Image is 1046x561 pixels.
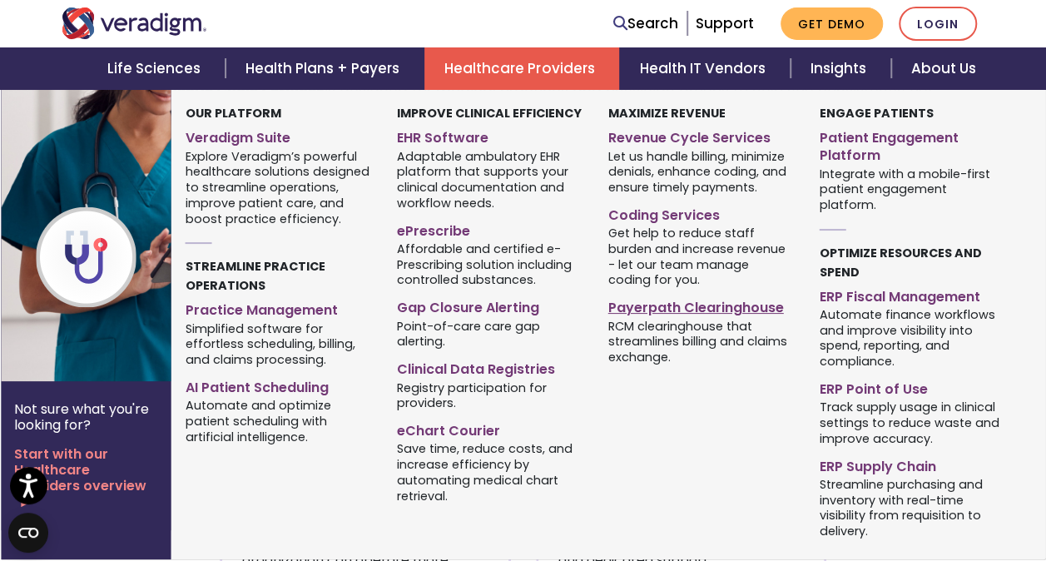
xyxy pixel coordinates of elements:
[608,147,795,196] span: Let us handle billing, minimize denials, enhance coding, and ensure timely payments.
[186,105,281,122] strong: Our Platform
[226,47,424,90] a: Health Plans + Payers
[397,147,583,211] span: Adaptable ambulatory EHR platform that supports your clinical documentation and workflow needs.
[819,123,1005,165] a: Patient Engagement Platform
[819,305,1005,369] span: Automate finance workflows and improve visibility into spend, reporting, and compliance.
[608,105,726,122] strong: Maximize Revenue
[781,7,883,40] a: Get Demo
[62,7,207,39] img: Veradigm logo
[397,416,583,440] a: eChart Courier
[696,13,754,33] a: Support
[397,355,583,379] a: Clinical Data Registries
[608,123,795,147] a: Revenue Cycle Services
[397,293,583,317] a: Gap Closure Alerting
[819,375,1005,399] a: ERP Point of Use
[397,105,582,122] strong: Improve Clinical Efficiency
[819,282,1005,306] a: ERP Fiscal Management
[1,90,269,381] img: Healthcare Provider
[186,258,325,294] strong: Streamline Practice Operations
[619,47,790,90] a: Health IT Vendors
[819,245,981,280] strong: Optimize Resources and Spend
[186,320,372,368] span: Simplified software for effortless scheduling, billing, and claims processing.
[726,441,1026,541] iframe: Drift Chat Widget
[819,105,933,122] strong: Engage Patients
[397,379,583,411] span: Registry participation for providers.
[608,225,795,288] span: Get help to reduce staff burden and increase revenue - let our team manage coding for you.
[397,317,583,350] span: Point-of-care care gap alerting.
[608,201,795,225] a: Coding Services
[891,47,996,90] a: About Us
[899,7,977,41] a: Login
[186,123,372,147] a: Veradigm Suite
[397,440,583,504] span: Save time, reduce costs, and increase efficiency by automating medical chart retrieval.
[8,513,48,553] button: Open CMP widget
[819,165,1005,213] span: Integrate with a mobile-first patient engagement platform.
[819,399,1005,447] span: Track supply usage in clinical settings to reduce waste and improve accuracy.
[186,147,372,226] span: Explore Veradigm’s powerful healthcare solutions designed to streamline operations, improve patie...
[186,373,372,397] a: AI Patient Scheduling
[608,293,795,317] a: Payerpath Clearinghouse
[397,240,583,288] span: Affordable and certified e-Prescribing solution including controlled substances.
[397,216,583,241] a: ePrescribe
[186,295,372,320] a: Practice Management
[608,317,795,365] span: RCM clearinghouse that streamlines billing and claims exchange.
[791,47,891,90] a: Insights
[87,47,226,90] a: Life Sciences
[424,47,619,90] a: Healthcare Providers
[14,446,157,510] a: Start with our Healthcare Providers overview
[186,397,372,445] span: Automate and optimize patient scheduling with artificial intelligence.
[14,401,157,433] p: Not sure what you're looking for?
[397,123,583,147] a: EHR Software
[613,12,678,35] a: Search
